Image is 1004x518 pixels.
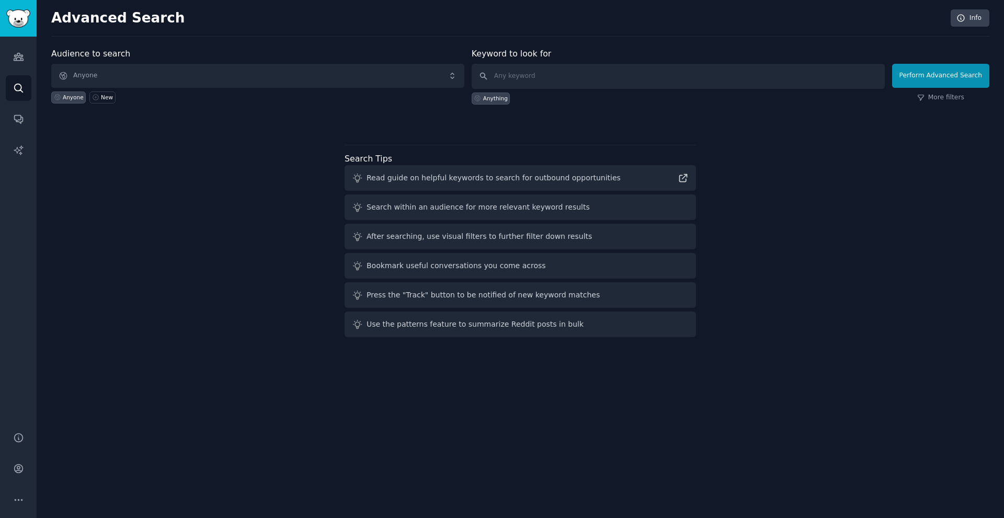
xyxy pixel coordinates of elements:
div: Read guide on helpful keywords to search for outbound opportunities [367,172,621,183]
div: Search within an audience for more relevant keyword results [367,202,590,213]
input: Any keyword [472,64,885,89]
img: GummySearch logo [6,9,30,28]
div: Anything [483,95,508,102]
div: Press the "Track" button to be notified of new keyword matches [367,290,600,301]
div: Bookmark useful conversations you come across [367,260,546,271]
button: Perform Advanced Search [892,64,989,88]
div: After searching, use visual filters to further filter down results [367,231,592,242]
a: More filters [917,93,964,102]
h2: Advanced Search [51,10,945,27]
label: Keyword to look for [472,49,552,59]
div: Use the patterns feature to summarize Reddit posts in bulk [367,319,584,330]
a: New [89,91,115,103]
label: Audience to search [51,49,130,59]
a: Info [951,9,989,27]
div: New [101,94,113,101]
label: Search Tips [345,154,392,164]
div: Anyone [63,94,84,101]
button: Anyone [51,64,464,88]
